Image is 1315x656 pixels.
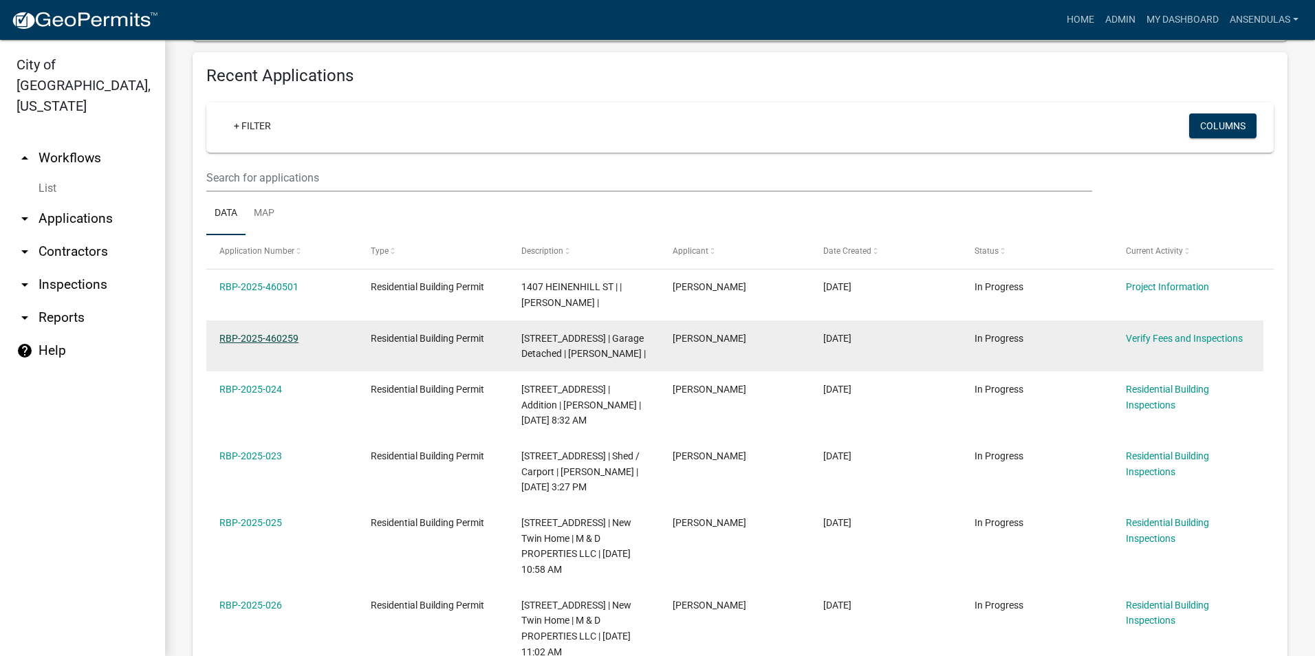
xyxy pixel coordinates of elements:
span: Current Activity [1126,246,1183,256]
span: 1443 7TH ST N | New Twin Home | M & D PROPERTIES LLC | 08/06/2025 10:58 AM [521,517,631,575]
span: In Progress [975,450,1023,461]
a: + Filter [223,113,282,138]
a: RBP-2025-023 [219,450,282,461]
a: Project Information [1126,281,1209,292]
a: Verify Fees and Inspections [1126,333,1243,344]
span: In Progress [975,517,1023,528]
span: Application Number [219,246,294,256]
span: Residential Building Permit [371,600,484,611]
span: In Progress [975,281,1023,292]
span: Description [521,246,563,256]
i: arrow_drop_up [17,150,33,166]
i: arrow_drop_down [17,276,33,293]
span: Residential Building Permit [371,450,484,461]
span: 227 VALLEY ST S | Shed / Carport | GARY A HAVEMEIER | 07/31/2025 3:27 PM [521,450,640,493]
i: help [17,342,33,359]
a: ansendulas [1224,7,1304,33]
datatable-header-cell: Description [508,235,660,268]
span: 08/04/2025 [823,384,851,395]
a: RBP-2025-460501 [219,281,298,292]
span: 07/31/2025 [823,450,851,461]
a: Home [1061,7,1100,33]
datatable-header-cell: Applicant [660,235,811,268]
span: Residential Building Permit [371,281,484,292]
i: arrow_drop_down [17,243,33,260]
span: Residential Building Permit [371,333,484,344]
span: In Progress [975,600,1023,611]
span: Tyler Zollner [673,333,746,344]
span: 1407 HEINENHILL ST | | GENEVIEVE M LOSSING | [521,281,622,308]
datatable-header-cell: Type [358,235,509,268]
datatable-header-cell: Status [961,235,1113,268]
span: Date Created [823,246,871,256]
a: My Dashboard [1141,7,1224,33]
span: Trent Schuffenhauer [673,384,746,395]
datatable-header-cell: Application Number [206,235,358,268]
a: Residential Building Inspections [1126,517,1209,544]
span: Residential Building Permit [371,384,484,395]
span: 08/07/2025 [823,281,851,292]
a: Residential Building Inspections [1126,384,1209,411]
a: RBP-2025-024 [219,384,282,395]
span: Joslyn Erickson [673,281,746,292]
a: RBP-2025-460259 [219,333,298,344]
datatable-header-cell: Current Activity [1112,235,1263,268]
span: Mike [673,600,746,611]
input: Search for applications [206,164,1092,192]
span: 07/24/2025 [823,517,851,528]
a: Data [206,192,246,236]
a: Admin [1100,7,1141,33]
i: arrow_drop_down [17,210,33,227]
a: Residential Building Inspections [1126,600,1209,626]
span: Applicant [673,246,708,256]
span: 07/24/2025 [823,600,851,611]
span: Residential Building Permit [371,517,484,528]
span: Type [371,246,389,256]
span: 413 HIGHLAND AVE S | Garage Detached | TYLER R ZOLLNER | [521,333,646,360]
span: In Progress [975,333,1023,344]
span: Mike [673,517,746,528]
a: Map [246,192,283,236]
span: In Progress [975,384,1023,395]
a: Residential Building Inspections [1126,450,1209,477]
span: 918 17TH ST S | Addition | LINDSAY M SCHWEISS | 08/05/2025 8:32 AM [521,384,641,426]
span: Status [975,246,999,256]
a: RBP-2025-026 [219,600,282,611]
span: Bethany [673,450,746,461]
button: Columns [1189,113,1257,138]
span: 08/06/2025 [823,333,851,344]
a: RBP-2025-025 [219,517,282,528]
i: arrow_drop_down [17,309,33,326]
h4: Recent Applications [206,66,1274,86]
datatable-header-cell: Date Created [810,235,961,268]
